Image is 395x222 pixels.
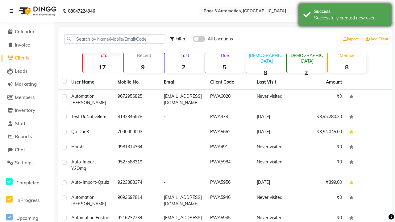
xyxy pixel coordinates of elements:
td: 9223388374 [114,175,160,191]
strong: 17 [83,63,121,71]
a: Staff [2,120,52,127]
span: Auto-Import-QzuIz [71,179,109,185]
span: Automation [PERSON_NAME] [71,93,106,105]
strong: 9 [124,63,162,71]
a: Invoice [2,42,52,49]
td: [DATE] [253,125,299,140]
span: Auto-Import-Y2Qmq [71,159,98,171]
td: PWA5956 [206,175,253,191]
td: ₹0 [299,140,346,155]
b: 08047224946 [68,2,95,20]
a: Leads [2,68,52,75]
td: - [160,155,206,175]
strong: 8 [328,63,366,71]
td: 7090909093 [114,125,160,140]
a: Marketing [2,81,52,88]
a: Settings [2,159,52,166]
p: Due [206,53,243,58]
td: ₹0 [299,155,346,175]
td: ₹399.00 [299,175,346,191]
a: Clients [2,55,52,62]
td: PWA6020 [206,89,253,110]
td: ₹3,54,045.00 [299,125,346,140]
a: Calendar [2,28,52,35]
th: Amount [322,75,346,89]
span: Upcoming [16,215,38,221]
span: Completed [16,180,39,186]
td: PWA5984 [206,155,253,175]
a: Import [342,35,360,43]
a: Add Client [364,35,390,43]
img: logo [16,2,58,20]
th: Email [160,75,206,89]
td: Never visited [253,155,299,175]
td: 9527588319 [114,155,160,175]
td: PWA5662 [206,125,253,140]
th: Mobile No. [114,75,160,89]
p: Total [85,53,121,58]
a: Members [2,94,52,101]
td: 8192346578 [114,110,160,125]
span: Chat [15,147,25,153]
strong: 2 [164,63,203,71]
span: InProgress [16,197,39,203]
th: Last Visit [253,75,299,89]
div: Success [314,8,387,15]
a: Chat [2,146,52,154]
td: PWA478 [206,110,253,125]
span: All Locations [208,36,233,42]
span: Members [15,94,35,100]
span: Staff [15,121,25,126]
span: Filter [176,36,185,42]
p: [DEMOGRAPHIC_DATA] [249,53,285,64]
strong: 5 [205,63,243,71]
input: Search by Name/Mobile/Email/Code [64,34,165,44]
td: - [160,110,206,125]
span: Calendar [15,29,35,35]
span: Reports [15,134,32,139]
td: [EMAIL_ADDRESS][DOMAIN_NAME] [160,191,206,211]
td: 9981314364 [114,140,160,155]
span: Leads [15,68,27,74]
p: Recent [126,53,162,58]
td: [EMAIL_ADDRESS][DOMAIN_NAME] [160,89,206,110]
td: 9672956825 [114,89,160,110]
td: ₹0 [299,89,346,110]
td: [DATE] [253,175,299,191]
span: Invoice [15,42,30,48]
td: Never visited [253,89,299,110]
span: Test DoNotDelete [71,114,106,119]
td: - [160,125,206,140]
td: PWA5946 [206,191,253,211]
td: [DATE] [253,110,299,125]
td: Never visited [253,191,299,211]
strong: 2 [287,69,325,76]
td: ₹3,95,280.20 [299,110,346,125]
td: ₹0 [299,191,346,211]
a: Inventory [2,107,52,114]
td: - [160,175,206,191]
span: Automation Easton [71,215,109,220]
span: Automation [PERSON_NAME] [71,195,106,207]
td: - [160,140,206,155]
span: Harsh [71,144,83,150]
span: Inventory [15,107,35,113]
strong: 8 [246,69,285,76]
p: Member [330,53,366,58]
div: Successfully created new user. [314,15,387,21]
th: User Name [68,75,114,89]
span: Qa Dnd3 [71,129,89,134]
p: [DEMOGRAPHIC_DATA] [289,53,325,64]
td: Never visited [253,140,299,155]
td: 9693697814 [114,191,160,211]
th: Client Code [206,75,253,89]
span: Marketing [15,81,37,87]
span: Clients [15,55,29,61]
span: Settings [15,160,32,166]
p: Lost [167,53,203,58]
a: Reports [2,133,52,140]
td: PWA491 [206,140,253,155]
